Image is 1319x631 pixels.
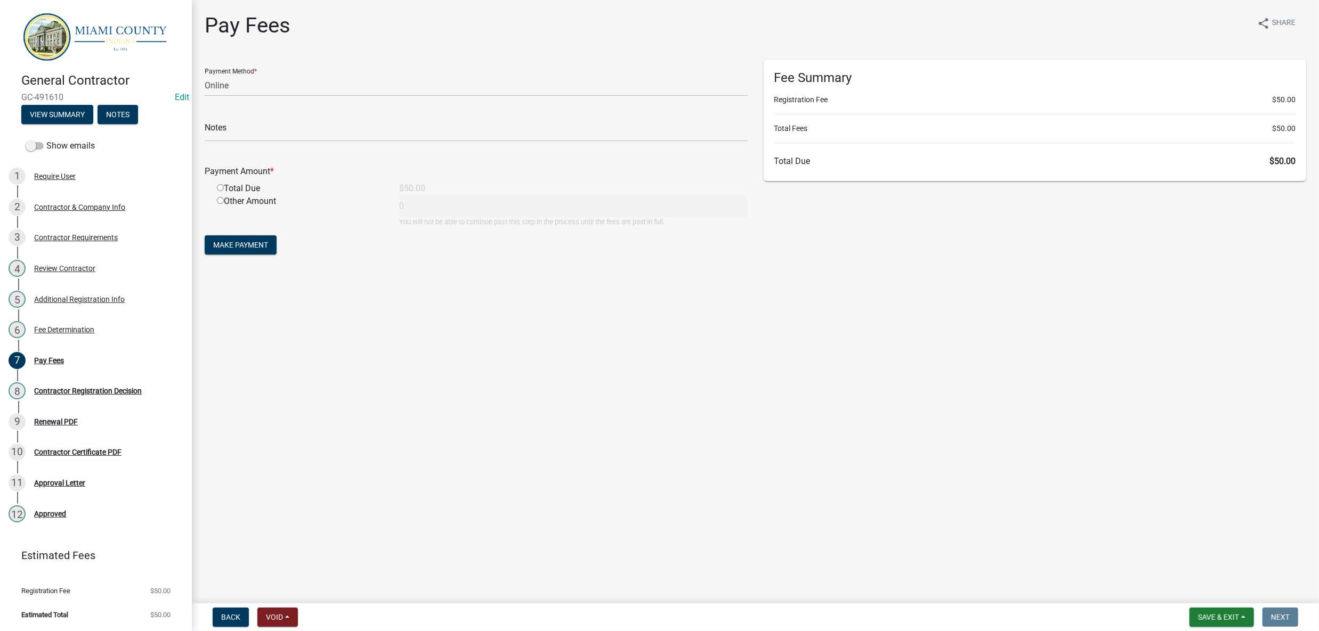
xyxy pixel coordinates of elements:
div: Fee Determination [34,326,94,333]
wm-modal-confirm: Notes [98,111,138,120]
button: View Summary [21,105,93,124]
span: Make Payment [213,241,268,249]
div: Approved [34,510,66,518]
a: Estimated Fees [9,545,175,566]
div: 1 [9,168,26,185]
div: Require User [34,173,76,180]
div: 10 [9,444,26,461]
div: 9 [9,413,26,430]
span: $50.00 [150,611,171,618]
div: Additional Registration Info [34,296,125,303]
button: Save & Exit [1189,608,1254,627]
a: Edit [175,92,189,102]
div: 5 [9,291,26,308]
span: Next [1271,613,1290,621]
button: Next [1263,608,1298,627]
div: Contractor Requirements [34,234,118,241]
div: Pay Fees [34,357,64,364]
div: Contractor & Company Info [34,203,125,211]
div: 2 [9,199,26,216]
wm-modal-confirm: Edit Application Number [175,92,189,102]
span: Registration Fee [21,587,70,594]
span: $50.00 [1272,94,1296,105]
div: Renewal PDF [34,418,78,425]
span: Void [266,613,283,621]
button: Make Payment [205,235,277,255]
wm-modal-confirm: Summary [21,111,93,120]
span: $50.00 [1272,123,1296,134]
span: Save & Exit [1198,613,1239,621]
span: $50.00 [1269,156,1296,166]
div: Total Due [209,182,391,195]
span: Back [221,613,240,621]
h4: General Contractor [21,73,183,88]
div: Contractor Certificate PDF [34,448,122,456]
h6: Total Due [774,156,1296,166]
span: Estimated Total [21,611,68,618]
h1: Pay Fees [205,13,290,38]
div: 6 [9,321,26,338]
div: 4 [9,260,26,277]
div: 11 [9,474,26,491]
i: share [1257,17,1270,30]
label: Show emails [26,140,95,152]
div: Other Amount [209,195,391,227]
button: Notes [98,105,138,124]
div: 7 [9,352,26,369]
span: GC-491610 [21,92,171,102]
button: Back [213,608,249,627]
h6: Fee Summary [774,70,1296,86]
span: $50.00 [150,587,171,594]
li: Registration Fee [774,94,1296,105]
span: Share [1272,17,1296,30]
div: Payment Amount [197,165,756,178]
li: Total Fees [774,123,1296,134]
div: Contractor Registration Decision [34,387,142,395]
div: 12 [9,505,26,522]
button: Void [257,608,298,627]
div: Review Contractor [34,265,95,272]
div: Approval Letter [34,479,85,487]
div: 3 [9,229,26,246]
div: 8 [9,382,26,399]
button: shareShare [1249,13,1304,34]
img: Miami County, Indiana [21,11,175,62]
